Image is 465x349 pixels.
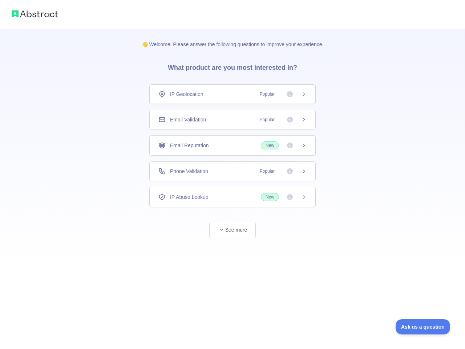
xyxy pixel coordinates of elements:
span: Popular [255,116,279,123]
span: Phone Validation [170,168,208,175]
span: Popular [255,91,279,98]
span: IP Abuse Lookup [170,193,209,201]
span: New [261,141,279,149]
iframe: Toggle Customer Support [396,319,450,334]
button: See more [209,222,256,238]
p: 👋 Welcome! Please answer the following questions to improve your experience. [130,29,335,48]
span: IP Geolocation [170,91,203,98]
h3: What product are you most interested in? [156,48,309,84]
img: Abstract logo [12,9,58,19]
span: Popular [255,168,279,175]
span: Email Validation [170,116,206,123]
span: New [261,193,279,201]
span: Email Reputation [170,142,209,149]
